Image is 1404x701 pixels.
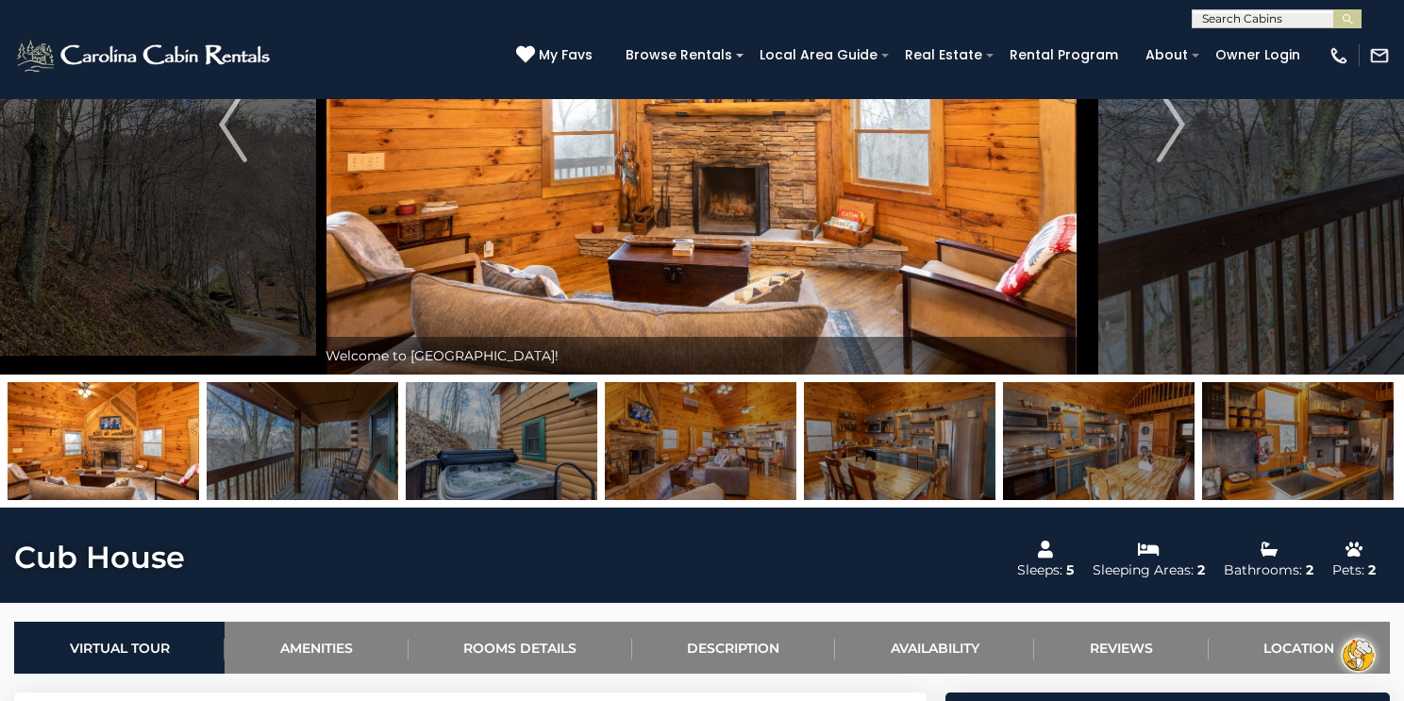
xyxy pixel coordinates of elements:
[406,382,597,500] img: 163279498
[14,37,276,75] img: White-1-2.png
[895,41,992,70] a: Real Estate
[1209,622,1390,674] a: Location
[207,382,398,500] img: 163279497
[804,382,995,500] img: 163279500
[1202,382,1394,500] img: 163279517
[316,337,1088,375] div: Welcome to [GEOGRAPHIC_DATA]!
[1136,41,1197,70] a: About
[1157,87,1185,162] img: arrow
[8,382,199,500] img: 163279496
[219,87,247,162] img: arrow
[14,622,225,674] a: Virtual Tour
[632,622,835,674] a: Description
[835,622,1034,674] a: Availability
[616,41,742,70] a: Browse Rentals
[1034,622,1208,674] a: Reviews
[516,45,597,66] a: My Favs
[1329,45,1349,66] img: phone-regular-white.png
[1369,45,1390,66] img: mail-regular-white.png
[1003,382,1195,500] img: 163279501
[1206,41,1310,70] a: Owner Login
[409,622,632,674] a: Rooms Details
[1000,41,1128,70] a: Rental Program
[605,382,796,500] img: 163279499
[225,622,408,674] a: Amenities
[539,45,593,65] span: My Favs
[750,41,887,70] a: Local Area Guide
